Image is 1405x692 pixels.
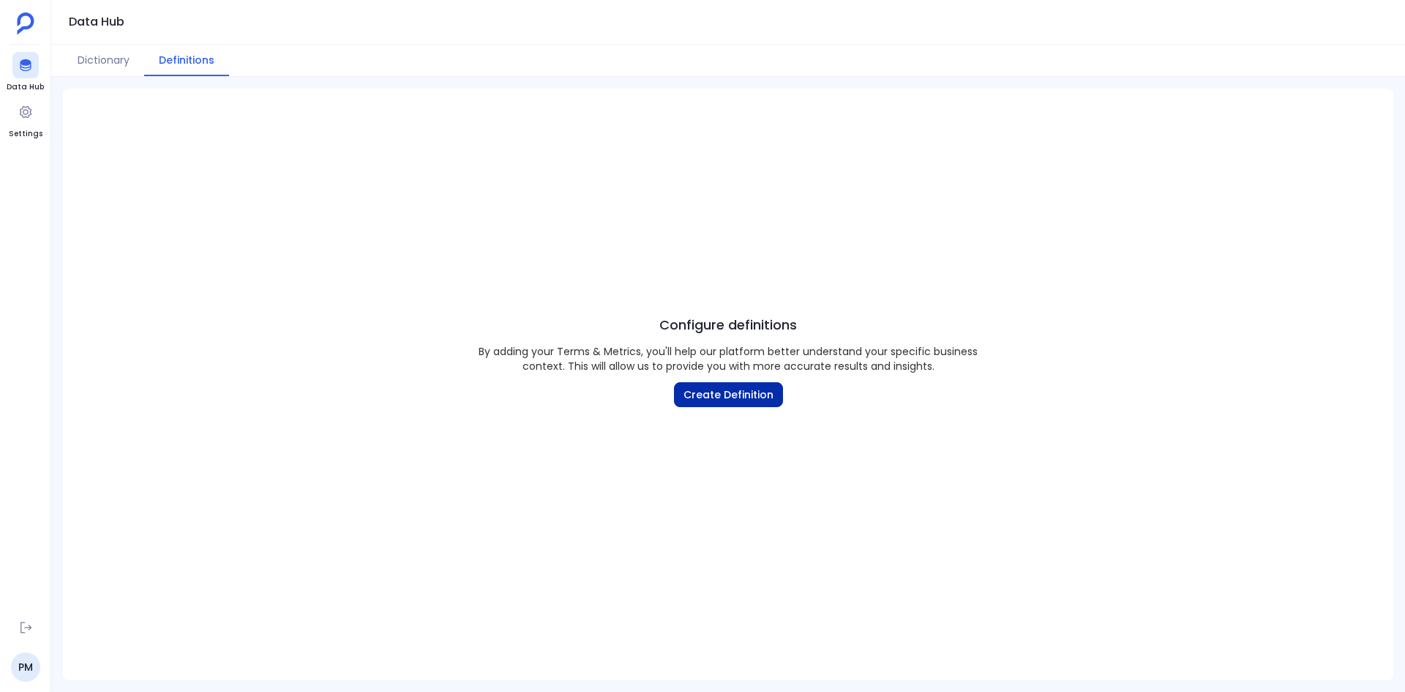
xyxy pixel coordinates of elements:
[659,315,797,335] span: Configure definitions
[7,81,44,93] span: Data Hub
[7,52,44,93] a: Data Hub
[674,382,783,407] button: Create Definition
[472,344,984,373] p: By adding your Terms & Metrics, you'll help our platform better understand your specific business...
[9,128,42,140] span: Settings
[9,99,42,140] a: Settings
[144,45,229,76] button: Definitions
[17,12,34,34] img: petavue logo
[69,12,124,32] h1: Data Hub
[11,652,40,682] a: PM
[63,45,144,76] button: Dictionary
